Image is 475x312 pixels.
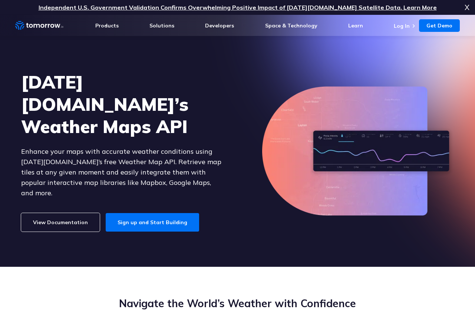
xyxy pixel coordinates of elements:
[39,4,437,11] a: Independent U.S. Government Validation Confirms Overwhelming Positive Impact of [DATE][DOMAIN_NAM...
[265,22,317,29] a: Space & Technology
[394,23,410,29] a: Log In
[149,22,174,29] a: Solutions
[348,22,363,29] a: Learn
[95,22,119,29] a: Products
[419,19,460,32] a: Get Demo
[21,71,225,137] h1: [DATE][DOMAIN_NAME]’s Weather Maps API
[106,213,199,232] a: Sign up and Start Building
[15,296,460,311] h2: Navigate the World’s Weather with Confidence
[15,20,63,31] a: Home link
[205,22,234,29] a: Developers
[21,213,100,232] a: View Documentation
[21,146,225,198] p: Enhance your maps with accurate weather conditions using [DATE][DOMAIN_NAME]’s free Weather Map A...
